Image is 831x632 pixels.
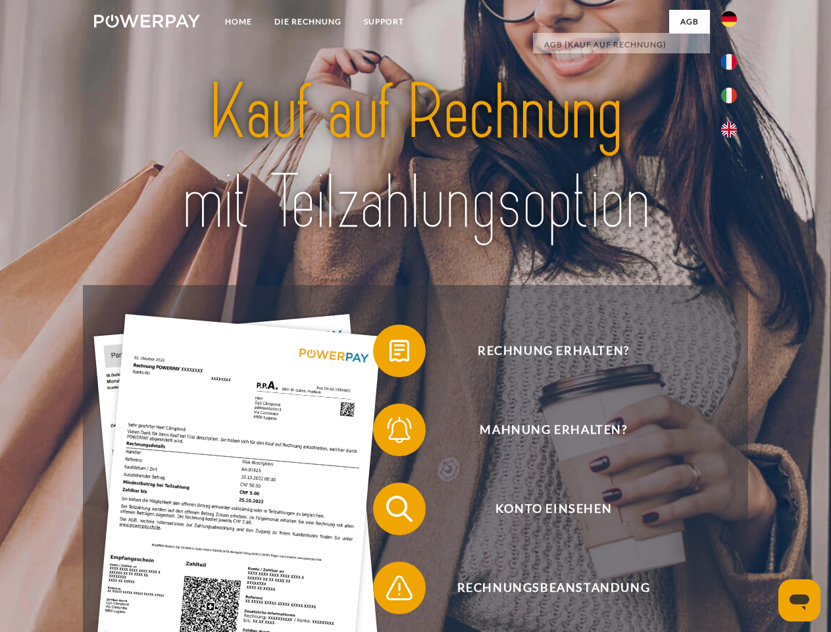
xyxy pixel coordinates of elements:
[263,10,353,34] a: DIE RECHNUNG
[392,562,715,614] span: Rechnungsbeanstandung
[383,492,416,525] img: qb_search.svg
[721,122,737,138] img: en
[214,10,263,34] a: Home
[373,404,715,456] button: Mahnung erhalten?
[669,10,710,34] a: agb
[778,579,820,621] iframe: Schaltfläche zum Öffnen des Messaging-Fensters
[126,63,705,252] img: title-powerpay_de.svg
[533,33,710,57] a: AGB (Kauf auf Rechnung)
[392,325,715,377] span: Rechnung erhalten?
[721,11,737,27] img: de
[94,14,200,28] img: logo-powerpay-white.svg
[373,483,715,535] button: Konto einsehen
[383,334,416,367] img: qb_bill.svg
[721,54,737,70] img: fr
[721,88,737,103] img: it
[383,413,416,446] img: qb_bell.svg
[353,10,415,34] a: SUPPORT
[392,483,715,535] span: Konto einsehen
[373,562,715,614] button: Rechnungsbeanstandung
[373,325,715,377] button: Rechnung erhalten?
[383,571,416,604] img: qb_warning.svg
[392,404,715,456] span: Mahnung erhalten?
